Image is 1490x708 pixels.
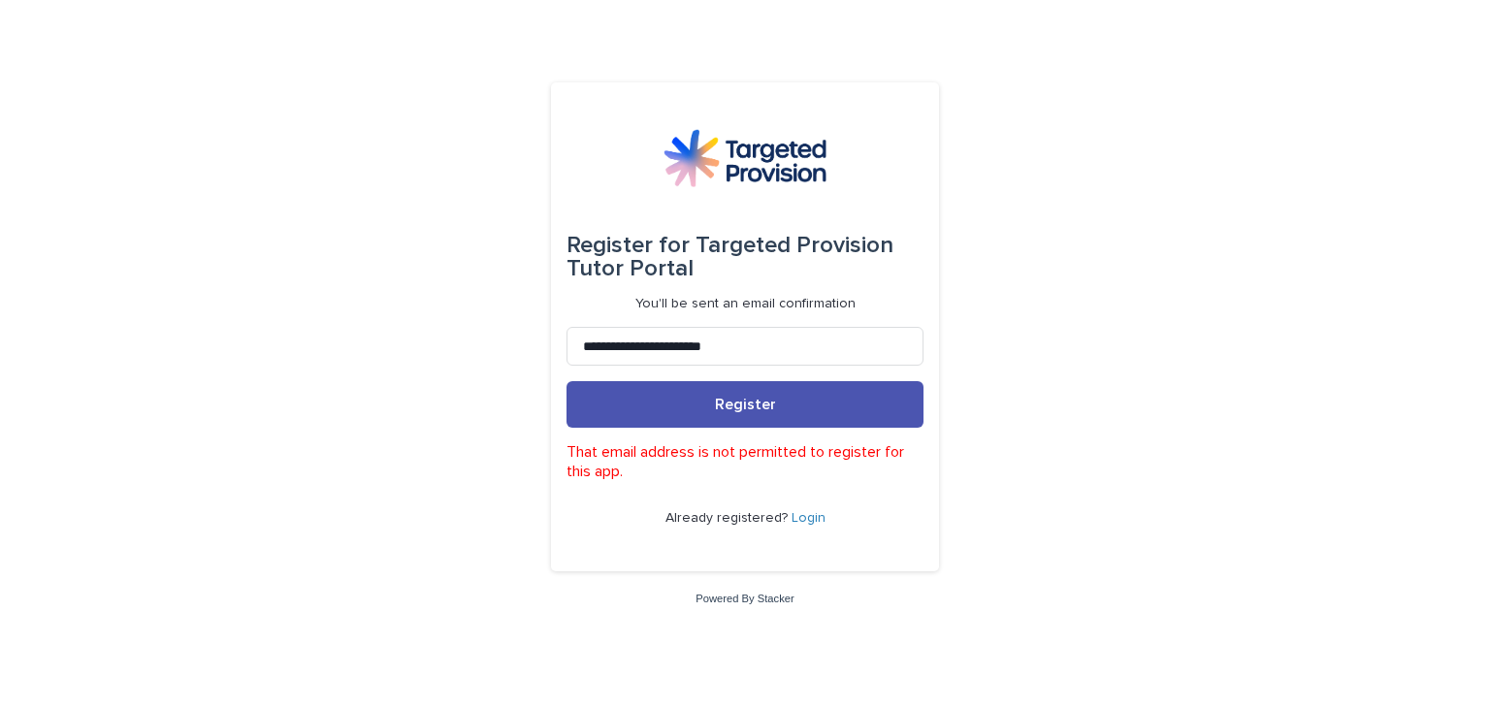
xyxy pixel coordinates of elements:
[792,511,826,525] a: Login
[567,443,923,480] p: That email address is not permitted to register for this app.
[664,129,826,187] img: M5nRWzHhSzIhMunXDL62
[567,381,923,428] button: Register
[567,218,923,296] div: Targeted Provision Tutor Portal
[696,593,794,604] a: Powered By Stacker
[715,397,776,412] span: Register
[665,511,792,525] span: Already registered?
[567,234,690,257] span: Register for
[635,296,856,312] p: You'll be sent an email confirmation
